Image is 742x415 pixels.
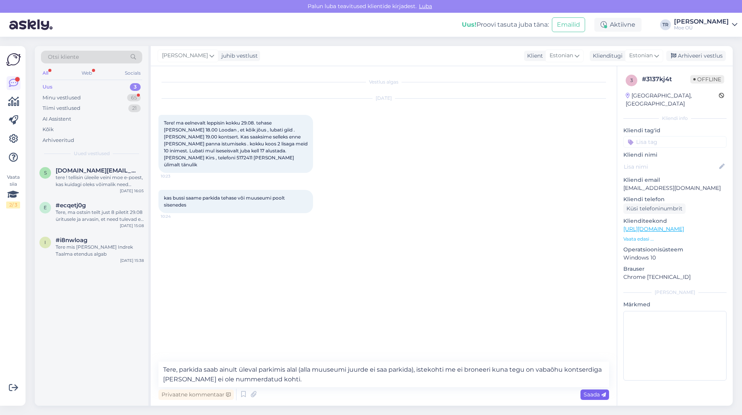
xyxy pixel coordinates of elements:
[623,126,727,135] p: Kliendi tag'id
[623,115,727,122] div: Kliendi info
[43,94,81,102] div: Minu vestlused
[44,239,46,245] span: i
[161,173,190,179] span: 10:23
[158,95,609,102] div: [DATE]
[550,51,573,60] span: Estonian
[120,188,144,194] div: [DATE] 16:05
[161,213,190,219] span: 10:24
[524,52,543,60] div: Klient
[74,150,110,157] span: Uued vestlused
[690,75,724,84] span: Offline
[41,68,50,78] div: All
[164,195,286,208] span: kas bussi saame parkida tehase või muuseumi poolt sisenedes
[120,223,144,229] div: [DATE] 15:08
[56,237,87,244] span: #i8nwloag
[623,246,727,254] p: Operatsioonisüsteem
[666,51,726,61] div: Arhiveeri vestlus
[56,202,86,209] span: #ecqetj0g
[623,176,727,184] p: Kliendi email
[623,265,727,273] p: Brauser
[594,18,642,32] div: Aktiivne
[6,202,20,208] div: 2 / 3
[584,391,606,398] span: Saada
[623,254,727,262] p: Windows 10
[127,94,141,102] div: 65
[158,362,609,387] textarea: Tere, parkida saab ainult üleval parkimis alal (alla muuseumi juurde ei saa parkida), istekohti m...
[44,205,47,210] span: e
[623,225,684,232] a: [URL][DOMAIN_NAME]
[623,151,727,159] p: Kliendi nimi
[43,137,74,144] div: Arhiveeritud
[56,174,144,188] div: tere ! tellisin üleeile veini moe e-poest, kas kuidagi oleks võimalik need [PERSON_NAME] saada?
[590,52,623,60] div: Klienditugi
[43,83,53,91] div: Uus
[128,104,141,112] div: 21
[642,75,690,84] div: # 3137kj4t
[162,51,208,60] span: [PERSON_NAME]
[674,25,729,31] div: Moe OÜ
[43,115,71,123] div: AI Assistent
[623,289,727,296] div: [PERSON_NAME]
[158,389,234,400] div: Privaatne kommentaar
[623,184,727,192] p: [EMAIL_ADDRESS][DOMAIN_NAME]
[164,120,309,167] span: Tere! ma eelnevalt leppisin kokku 29.08. tehase [PERSON_NAME] 18.00 Loodan , et kõik jõus , lubat...
[623,203,686,214] div: Küsi telefoninumbrit
[462,21,477,28] b: Uus!
[56,244,144,258] div: Tere mis [PERSON_NAME] Indrek Taalma etendus algab
[158,79,609,85] div: Vestlus algas
[623,217,727,225] p: Klienditeekond
[56,167,136,174] span: s.aasma.sa@gmail.com
[674,19,737,31] a: [PERSON_NAME]Moe OÜ
[130,83,141,91] div: 3
[6,174,20,208] div: Vaata siia
[674,19,729,25] div: [PERSON_NAME]
[120,258,144,263] div: [DATE] 15:38
[630,77,633,83] span: 3
[626,92,719,108] div: [GEOGRAPHIC_DATA], [GEOGRAPHIC_DATA]
[43,126,54,133] div: Kõik
[44,170,47,176] span: s
[623,236,727,243] p: Vaata edasi ...
[56,209,144,223] div: Tere, ma ostsin teilt just 8 piletit 29.08 üritusele ja arvasin, et need tulevad e- mailile nagu ...
[417,3,434,10] span: Luba
[623,136,727,148] input: Lisa tag
[462,20,549,29] div: Proovi tasuta juba täna:
[552,17,585,32] button: Emailid
[623,301,727,309] p: Märkmed
[43,104,80,112] div: Tiimi vestlused
[623,195,727,203] p: Kliendi telefon
[6,52,21,67] img: Askly Logo
[218,52,258,60] div: juhib vestlust
[624,162,718,171] input: Lisa nimi
[623,273,727,281] p: Chrome [TECHNICAL_ID]
[629,51,653,60] span: Estonian
[123,68,142,78] div: Socials
[48,53,79,61] span: Otsi kliente
[660,19,671,30] div: TR
[80,68,94,78] div: Web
